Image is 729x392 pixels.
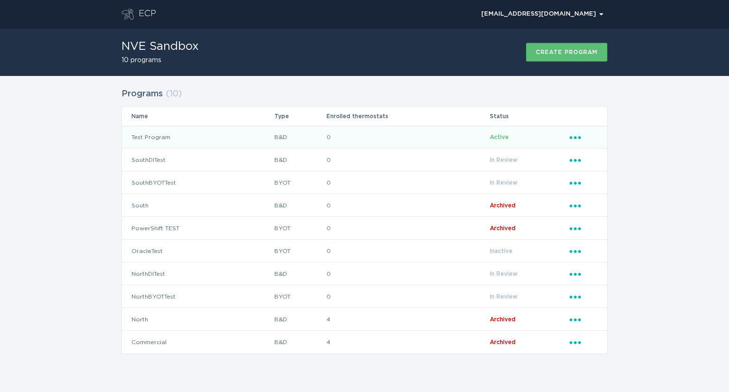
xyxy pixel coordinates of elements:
span: Archived [490,339,515,345]
th: Type [274,107,326,126]
div: Popover menu [570,132,598,142]
span: In Review [490,271,517,277]
td: PowerShift TEST [122,217,274,240]
td: BYOT [274,285,326,308]
tr: 42761ba875c643c9a42209b7258b2ec5 [122,194,607,217]
td: Commercial [122,331,274,354]
td: BYOT [274,240,326,262]
tr: 8a10b352683d4066856916e58640d313 [122,149,607,171]
h1: NVE Sandbox [121,41,199,52]
td: B&D [274,331,326,354]
button: Open user account details [477,7,607,21]
span: In Review [490,157,517,163]
div: Popover menu [570,314,598,325]
div: Popover menu [570,177,598,188]
div: Create program [536,49,598,55]
tr: Table Headers [122,107,607,126]
td: BYOT [274,217,326,240]
td: B&D [274,149,326,171]
span: In Review [490,180,517,186]
td: OracleTest [122,240,274,262]
td: South [122,194,274,217]
td: NorthBYOTTest [122,285,274,308]
h2: 10 programs [121,57,199,64]
button: Go to dashboard [121,9,134,20]
div: ECP [139,9,156,20]
div: Popover menu [570,246,598,256]
tr: 8198219c6da24ec286c291abafba40da [122,262,607,285]
td: B&D [274,262,326,285]
span: Archived [490,225,515,231]
td: 4 [326,331,489,354]
th: Status [489,107,569,126]
div: Popover menu [570,337,598,347]
td: B&D [274,194,326,217]
th: Name [122,107,274,126]
td: SouthDITest [122,149,274,171]
div: [EMAIL_ADDRESS][DOMAIN_NAME] [481,11,603,17]
td: 0 [326,217,489,240]
tr: fc965d71b8e644e187efd24587ccd12c [122,126,607,149]
span: Inactive [490,248,513,254]
h2: Programs [121,85,163,103]
tr: d3ebbe26646c42a587ebc76e3d10c38b [122,217,607,240]
span: Archived [490,317,515,322]
td: 0 [326,285,489,308]
span: Active [490,134,509,140]
div: Popover menu [570,155,598,165]
span: Archived [490,203,515,208]
span: In Review [490,294,517,299]
div: Popover menu [477,7,607,21]
td: 0 [326,171,489,194]
td: 0 [326,126,489,149]
div: Popover menu [570,269,598,279]
td: 0 [326,262,489,285]
tr: db1a91d69cd64bd4af200559586165b5 [122,171,607,194]
div: Popover menu [570,200,598,211]
td: Test Program [122,126,274,149]
td: B&D [274,126,326,149]
td: B&D [274,308,326,331]
td: BYOT [274,171,326,194]
td: 4 [326,308,489,331]
tr: 628d02043c56473e9ef05a6774d164d6 [122,240,607,262]
button: Create program [526,43,607,62]
td: North [122,308,274,331]
tr: 4b12f45bbec648bb849041af0e128f2c [122,331,607,354]
div: Popover menu [570,291,598,302]
td: 0 [326,194,489,217]
tr: 116e07f7915c4c4a9324842179135979 [122,308,607,331]
td: 0 [326,149,489,171]
tr: 83377a20e7264d7bae746b314e85a0ee [122,285,607,308]
td: SouthBYOTTest [122,171,274,194]
td: NorthDITest [122,262,274,285]
th: Enrolled thermostats [326,107,489,126]
div: Popover menu [570,223,598,233]
span: ( 10 ) [166,90,182,98]
td: 0 [326,240,489,262]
